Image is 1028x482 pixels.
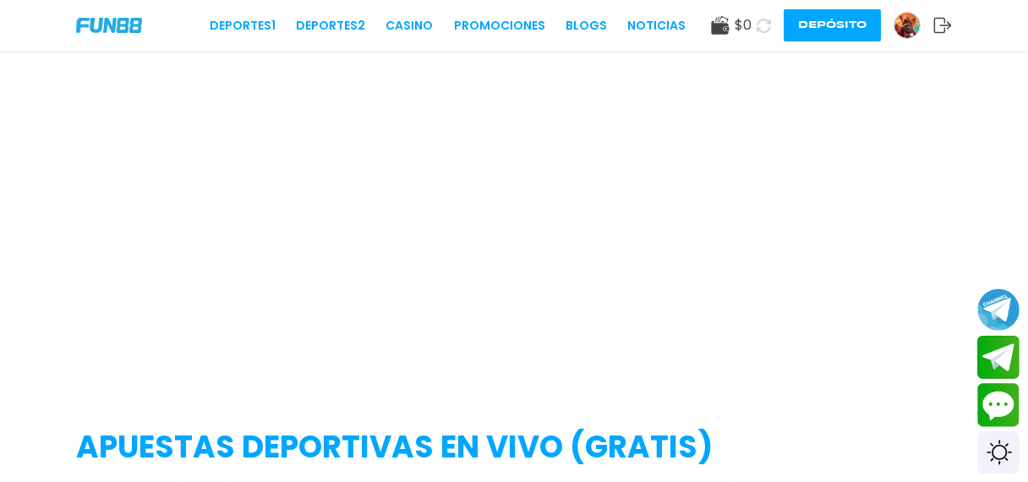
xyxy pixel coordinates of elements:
a: Promociones [454,17,545,35]
button: Join telegram channel [977,288,1020,331]
a: Deportes1 [210,17,276,35]
a: NOTICIAS [627,17,686,35]
img: Avatar [894,13,920,38]
button: Join telegram [977,336,1020,380]
span: $ 0 [735,15,752,36]
button: Depósito [784,9,881,41]
h2: APUESTAS DEPORTIVAS EN VIVO (gratis) [76,424,952,470]
a: CASINO [385,17,433,35]
button: Contact customer service [977,383,1020,427]
a: Avatar [894,12,933,39]
img: Company Logo [76,18,142,32]
a: BLOGS [566,17,607,35]
div: Switch theme [977,431,1020,474]
a: Deportes2 [296,17,365,35]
